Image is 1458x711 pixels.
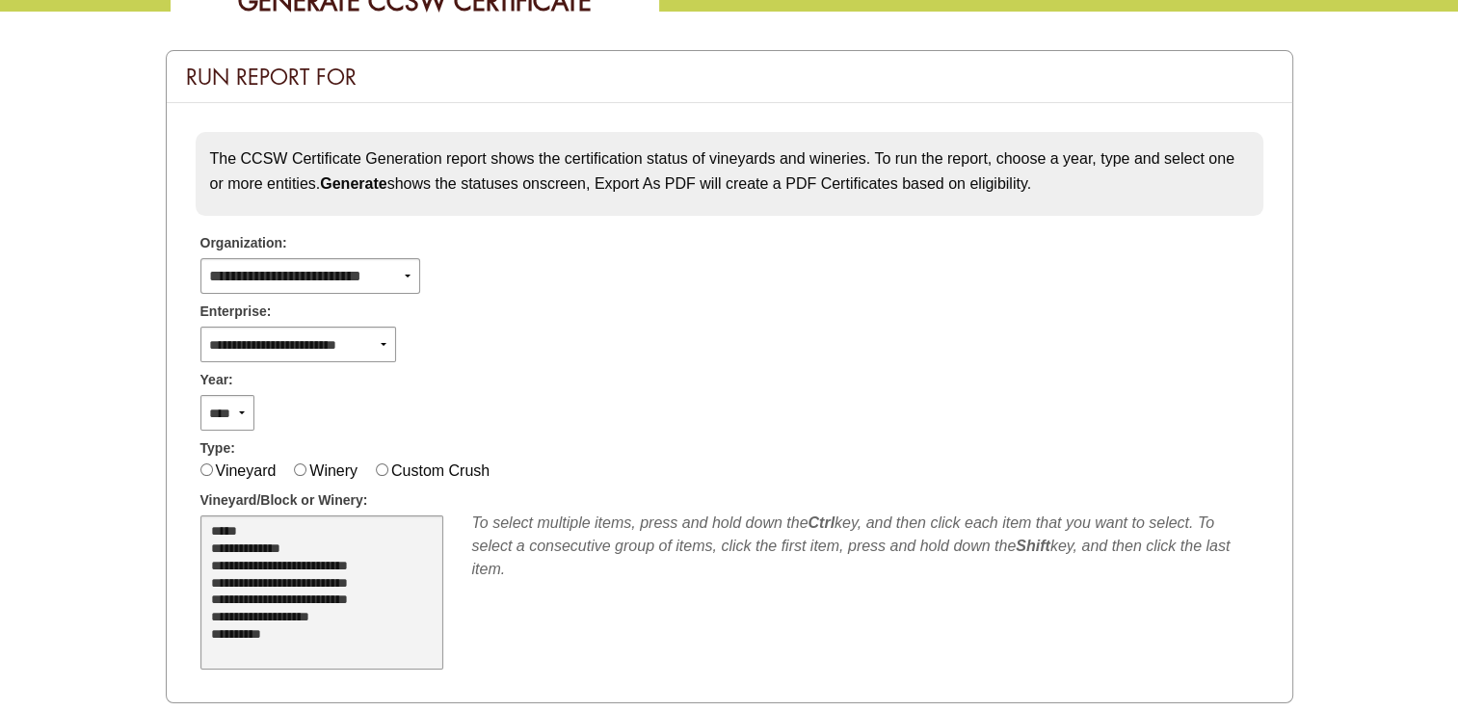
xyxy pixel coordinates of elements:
span: Enterprise: [200,302,272,322]
b: Ctrl [808,514,835,531]
span: Organization: [200,233,287,253]
span: Year: [200,370,233,390]
span: Vineyard/Block or Winery: [200,490,368,511]
div: To select multiple items, press and hold down the key, and then click each item that you want to ... [472,512,1259,581]
label: Vineyard [216,462,277,479]
p: The CCSW Certificate Generation report shows the certification status of vineyards and wineries. ... [210,146,1249,196]
b: Shift [1016,538,1050,554]
label: Custom Crush [391,462,490,479]
label: Winery [309,462,358,479]
strong: Generate [320,175,386,192]
div: Run Report For [167,51,1292,103]
span: Type: [200,438,235,459]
